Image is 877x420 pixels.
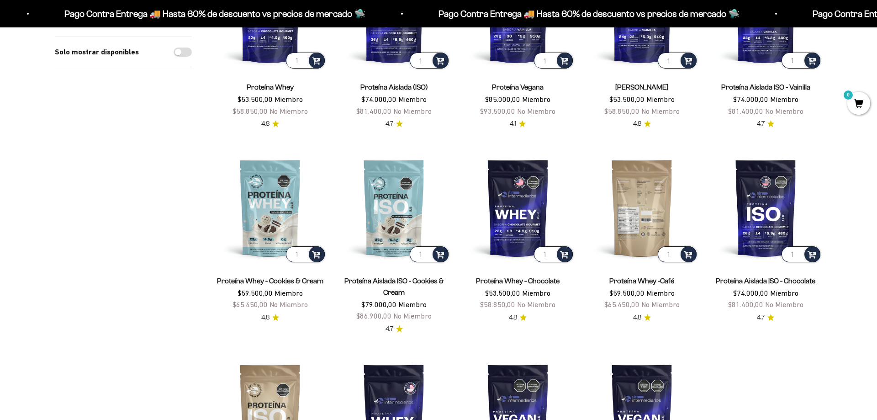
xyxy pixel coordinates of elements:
[275,95,303,103] span: Miembro
[843,90,854,101] mark: 0
[232,300,268,308] span: $65.450,00
[586,151,698,264] img: Proteína Whey -Café
[646,95,675,103] span: Miembro
[646,289,675,297] span: Miembro
[509,313,517,323] span: 4.8
[728,300,763,308] span: $81.400,00
[633,119,641,129] span: 4.8
[510,119,526,129] a: 4.14.1 de 5.0 estrellas
[485,289,520,297] span: $53.500,00
[238,289,273,297] span: $59.500,00
[55,46,139,58] label: Solo mostrar disponibles
[261,119,269,129] span: 4.8
[770,289,798,297] span: Miembro
[492,83,544,91] a: Proteína Vegana
[398,300,427,308] span: Miembro
[398,95,427,103] span: Miembro
[275,289,303,297] span: Miembro
[356,107,391,115] span: $81.400,00
[517,300,555,308] span: No Miembro
[765,107,803,115] span: No Miembro
[633,119,651,129] a: 4.84.8 de 5.0 estrellas
[386,119,403,129] a: 4.74.7 de 5.0 estrellas
[733,95,768,103] span: $74.000,00
[238,95,273,103] span: $53.500,00
[485,95,520,103] span: $85.000,00
[510,119,516,129] span: 4.1
[604,107,639,115] span: $58.850,00
[217,277,323,285] a: Proteína Whey - Cookies & Cream
[232,107,268,115] span: $58.850,00
[716,277,815,285] a: Proteína Aislada ISO - Chocolate
[728,107,763,115] span: $81.400,00
[480,107,515,115] span: $93.500,00
[386,324,403,334] a: 4.74.7 de 5.0 estrellas
[393,107,432,115] span: No Miembro
[269,107,308,115] span: No Miembro
[247,83,294,91] a: Proteína Whey
[633,313,641,323] span: 4.8
[770,95,798,103] span: Miembro
[64,6,365,21] p: Pago Contra Entrega 🚚 Hasta 60% de descuento vs precios de mercado 🛸
[757,313,774,323] a: 4.74.7 de 5.0 estrellas
[393,312,432,320] span: No Miembro
[641,300,680,308] span: No Miembro
[522,95,550,103] span: Miembro
[517,107,555,115] span: No Miembro
[361,300,396,308] span: $79.000,00
[386,324,393,334] span: 4.7
[386,119,393,129] span: 4.7
[615,83,668,91] a: [PERSON_NAME]
[522,289,550,297] span: Miembro
[757,119,765,129] span: 4.7
[480,300,515,308] span: $58.850,00
[733,289,768,297] span: $74.000,00
[261,119,279,129] a: 4.84.8 de 5.0 estrellas
[361,95,396,103] span: $74.000,00
[360,83,428,91] a: Proteína Aislada (ISO)
[609,95,645,103] span: $53.500,00
[633,313,651,323] a: 4.84.8 de 5.0 estrellas
[721,83,810,91] a: Proteína Aislada ISO - Vainilla
[438,6,740,21] p: Pago Contra Entrega 🚚 Hasta 60% de descuento vs precios de mercado 🛸
[356,312,391,320] span: $86.900,00
[757,119,774,129] a: 4.74.7 de 5.0 estrellas
[757,313,765,323] span: 4.7
[344,277,444,296] a: Proteína Aislada ISO - Cookies & Cream
[765,300,803,308] span: No Miembro
[261,313,269,323] span: 4.8
[609,289,645,297] span: $59.500,00
[609,277,674,285] a: Proteína Whey -Café
[641,107,680,115] span: No Miembro
[261,313,279,323] a: 4.84.8 de 5.0 estrellas
[476,277,560,285] a: Proteína Whey - Chocolate
[604,300,639,308] span: $65.450,00
[509,313,527,323] a: 4.84.8 de 5.0 estrellas
[269,300,308,308] span: No Miembro
[847,99,870,109] a: 0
